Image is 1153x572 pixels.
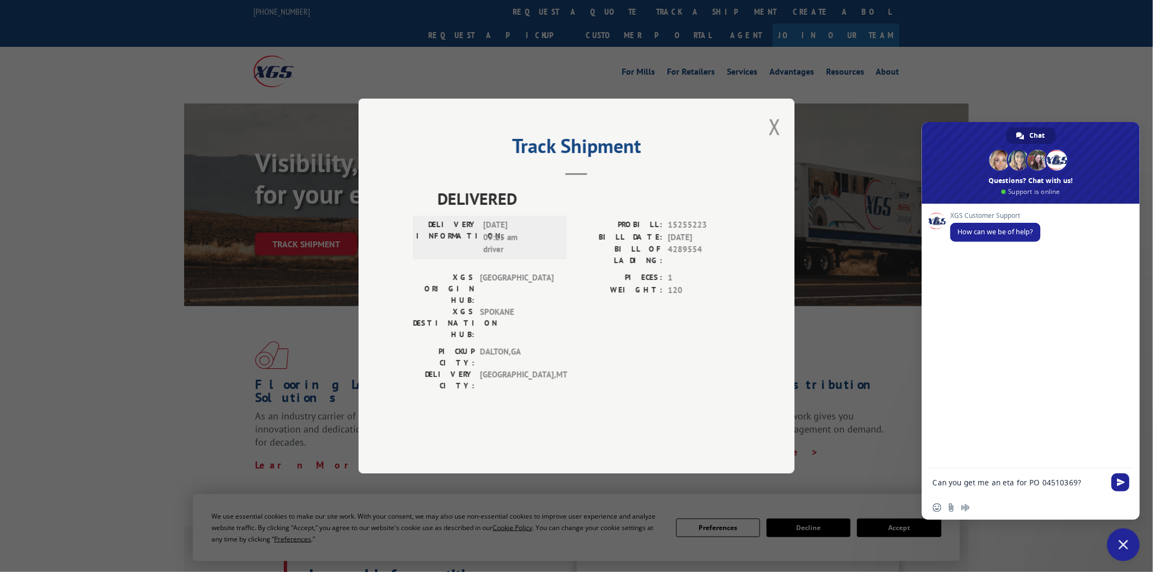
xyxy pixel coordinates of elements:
span: Send a file [947,503,956,512]
span: How can we be of help? [958,227,1033,236]
span: 1 [668,272,740,284]
span: 120 [668,284,740,297]
span: SPOKANE [480,306,554,340]
span: [DATE] [668,232,740,244]
div: Close chat [1107,528,1140,561]
label: WEIGHT: [576,284,663,297]
label: PICKUP CITY: [413,346,475,369]
span: DELIVERED [438,186,740,211]
span: XGS Customer Support [950,212,1041,220]
div: Chat [1006,127,1056,144]
span: [GEOGRAPHIC_DATA] [480,272,554,306]
span: Chat [1030,127,1045,144]
label: BILL OF LADING: [576,244,663,266]
span: Audio message [961,503,970,512]
label: DELIVERY CITY: [413,369,475,392]
label: PIECES: [576,272,663,284]
span: DALTON , GA [480,346,554,369]
label: XGS DESTINATION HUB: [413,306,475,340]
label: DELIVERY INFORMATION: [416,219,478,256]
button: Close modal [769,112,781,141]
label: BILL DATE: [576,232,663,244]
span: [GEOGRAPHIC_DATA] , MT [480,369,554,392]
span: 15255223 [668,219,740,232]
h2: Track Shipment [413,138,740,159]
textarea: Compose your message... [933,478,1105,488]
span: 4289554 [668,244,740,266]
label: XGS ORIGIN HUB: [413,272,475,306]
span: [DATE] 09:25 am driver [483,219,557,256]
span: Send [1112,473,1130,491]
span: Insert an emoji [933,503,942,512]
label: PROBILL: [576,219,663,232]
